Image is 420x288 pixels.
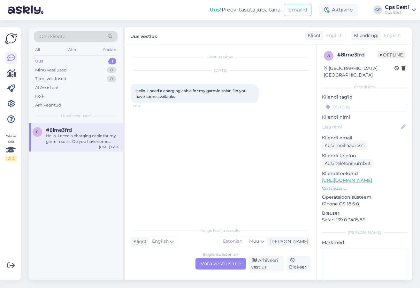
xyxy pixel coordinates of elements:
div: Võta vestlus üle [195,258,246,270]
b: Uus! [210,7,222,13]
div: 2 / 3 [5,156,17,161]
span: 8 [327,53,330,58]
span: English [152,238,169,245]
span: #8lme3frd [46,127,72,133]
div: Gps Eesti [385,5,409,10]
div: 0 [107,67,116,73]
div: AI Assistent [35,85,59,91]
span: Otsi kliente [40,33,65,40]
div: Minu vestlused [35,67,67,73]
div: Web [66,46,77,54]
div: [PERSON_NAME] [322,230,407,235]
span: English [326,32,343,39]
input: Lisa tag [322,102,407,111]
div: GE [373,5,382,14]
button: Emailid [284,4,311,16]
div: Blokeeri [286,256,310,271]
p: Brauser [322,210,407,217]
span: Hello. I need a charging cable for my garmin solar. Do you have some available. [135,88,248,99]
a: [URL][DOMAIN_NAME] [322,177,372,183]
div: Küsi telefoninumbrit [322,159,373,168]
div: Valige keel ja vastake [131,228,310,233]
div: Aktiivne [319,4,358,16]
div: All [34,46,41,54]
div: Küsi meiliaadressi [322,141,367,150]
div: Estonian [220,237,246,246]
a: Gps EestiGps Eesti [385,5,416,15]
div: Arhiveeri vestlus [248,256,284,271]
p: Vaata edasi ... [322,186,407,191]
p: Kliendi email [322,135,407,141]
span: Offline [377,51,405,58]
div: Arhiveeritud [35,102,61,108]
div: [DATE] 13:54 [99,144,119,149]
img: Askly Logo [5,33,17,45]
span: Muu [249,238,259,244]
div: Klienditugi [351,32,378,39]
div: Klient [131,238,147,245]
p: Operatsioonisüsteem [322,194,407,201]
p: Märkmed [322,239,407,246]
div: Proovi tasuta juba täna: [210,6,281,14]
div: [GEOGRAPHIC_DATA], [GEOGRAPHIC_DATA] [324,65,394,78]
p: Klienditeekond [322,170,407,177]
div: Vestlus algas [131,54,310,60]
p: iPhone OS 18.6.0 [322,201,407,207]
div: English to Estonian [203,252,238,257]
p: Kliendi telefon [322,152,407,159]
span: English [384,32,401,39]
div: [DATE] [131,68,310,73]
span: 13:54 [133,104,157,108]
label: Uus vestlus [130,31,157,40]
div: Tiimi vestlused [35,76,66,82]
span: 8 [36,129,39,134]
div: Kõik [35,93,44,100]
div: 0 [107,76,116,82]
p: Kliendi tag'id [322,94,407,100]
div: Gps Eesti [385,10,409,15]
div: # 8lme3frd [337,51,377,59]
p: Kliendi nimi [322,114,407,121]
div: Uus [35,58,43,64]
p: Safari 139.0.3405.86 [322,217,407,223]
div: Kliendi info [322,84,407,90]
div: Hello. I need a charging cable for my garmin solar. Do you have some available. [46,133,119,144]
div: Klient [305,32,321,39]
div: Vaata siia [5,133,17,161]
span: Uued vestlused [61,113,91,119]
div: [PERSON_NAME] [268,238,308,245]
div: Socials [102,46,118,54]
input: Lisa nimi [322,123,400,130]
div: 1 [108,58,116,64]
